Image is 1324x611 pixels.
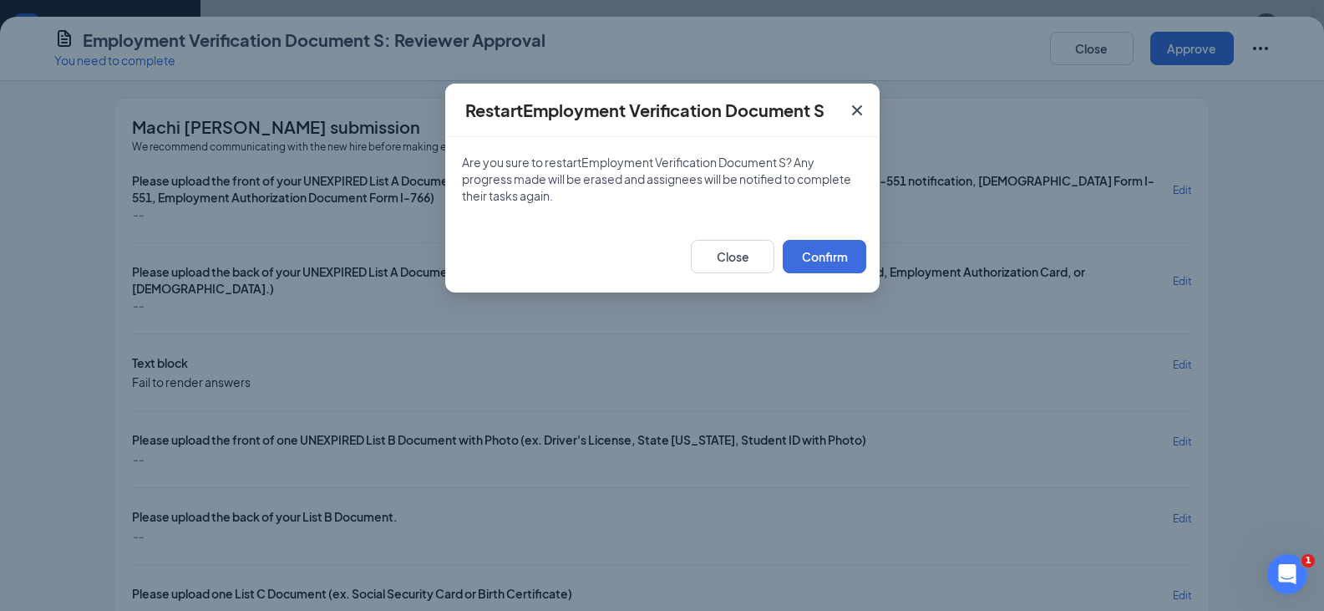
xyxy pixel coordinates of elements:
[847,100,867,120] svg: Cross
[691,240,774,273] button: Close
[783,240,866,273] button: Confirm
[1267,554,1307,594] iframe: Intercom live chat
[465,99,824,122] h4: Restart Employment Verification Document S
[1301,554,1315,568] span: 1
[462,154,863,204] p: Are you sure to restart Employment Verification Document S ? Any progress made will be erased and...
[834,84,880,137] button: Close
